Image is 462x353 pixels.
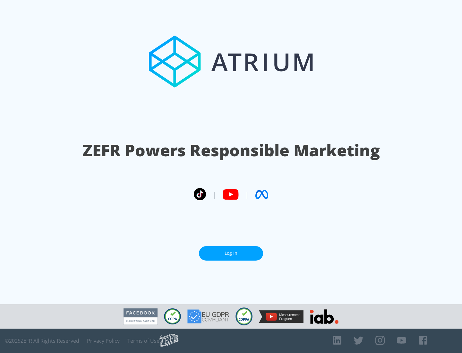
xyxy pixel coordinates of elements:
a: Privacy Policy [87,338,120,344]
img: Facebook Marketing Partner [124,308,158,325]
a: Terms of Use [127,338,159,344]
img: COPPA Compliant [235,307,252,325]
span: | [212,190,216,199]
img: CCPA Compliant [164,308,181,324]
img: YouTube Measurement Program [259,310,304,323]
a: Log In [199,246,263,261]
h1: ZEFR Powers Responsible Marketing [82,139,380,161]
span: © 2025 ZEFR All Rights Reserved [5,338,79,344]
span: | [245,190,249,199]
img: IAB [310,309,338,324]
img: GDPR Compliant [187,309,229,323]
